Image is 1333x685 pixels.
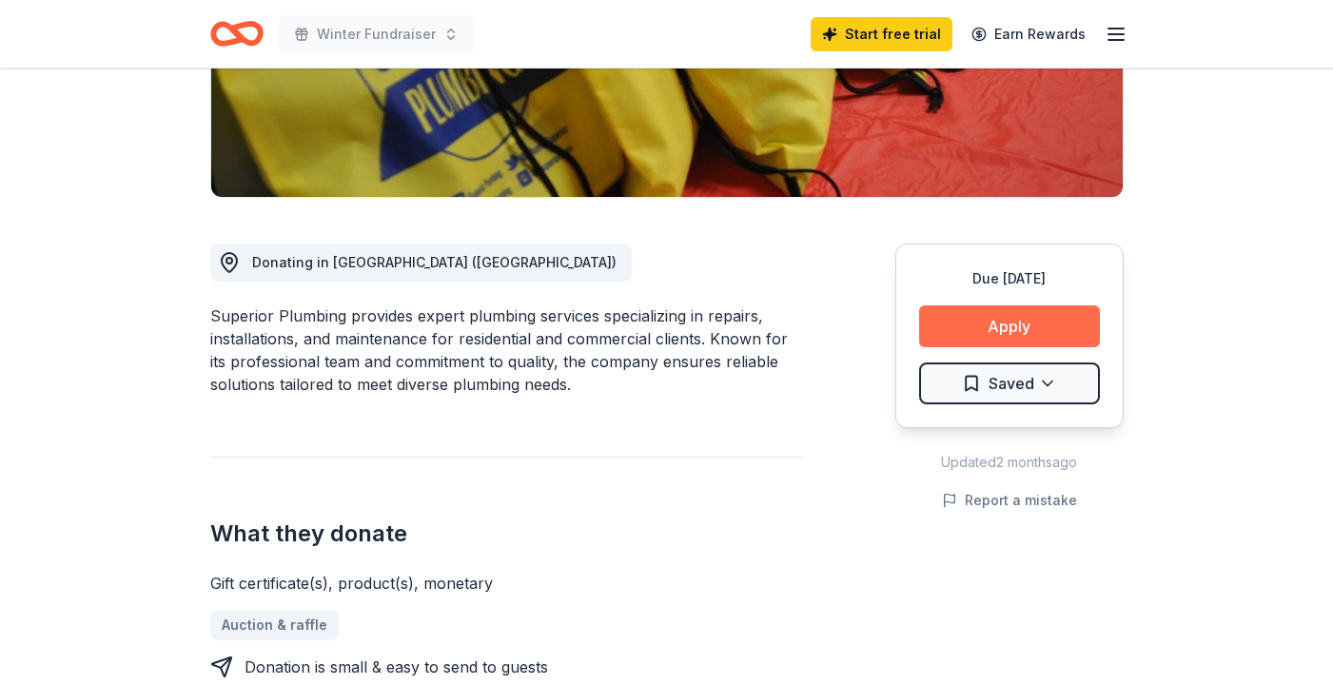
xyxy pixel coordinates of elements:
[989,371,1034,396] span: Saved
[210,572,804,595] div: Gift certificate(s), product(s), monetary
[942,489,1077,512] button: Report a mistake
[245,656,548,678] div: Donation is small & easy to send to guests
[919,362,1100,404] button: Saved
[210,610,339,640] a: Auction & raffle
[279,15,474,53] button: Winter Fundraiser
[210,304,804,396] div: Superior Plumbing provides expert plumbing services specializing in repairs, installations, and m...
[252,254,617,270] span: Donating in [GEOGRAPHIC_DATA] ([GEOGRAPHIC_DATA])
[895,451,1124,474] div: Updated 2 months ago
[210,11,264,56] a: Home
[919,305,1100,347] button: Apply
[811,17,952,51] a: Start free trial
[317,23,436,46] span: Winter Fundraiser
[960,17,1097,51] a: Earn Rewards
[919,267,1100,290] div: Due [DATE]
[210,519,804,549] h2: What they donate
